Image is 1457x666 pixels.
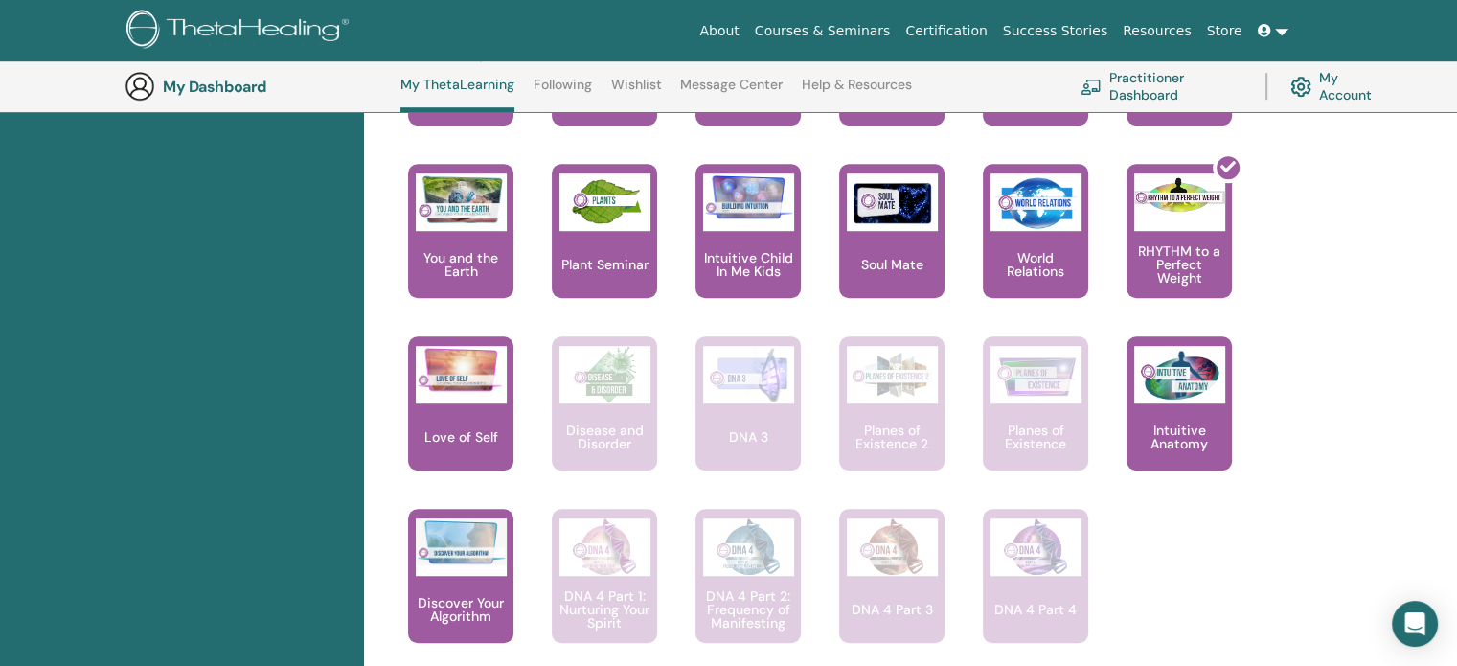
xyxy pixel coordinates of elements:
img: DNA 4 Part 1: Nurturing Your Spirit [559,518,650,576]
p: DNA 4 Part 3 [844,603,941,616]
p: Planes of Existence 2 [839,424,945,450]
img: World Relations [990,173,1081,231]
p: World Relations [983,251,1088,278]
p: Soul Mate [854,258,931,271]
p: DNA 4 Part 2: Frequency of Manifesting [695,589,801,630]
p: DNA 3 [721,430,776,444]
img: RHYTHM to a Perfect Weight [1134,173,1225,218]
a: World Relations World Relations [983,164,1088,336]
a: Intuitive Child In Me Kids Intuitive Child In Me Kids [695,164,801,336]
a: RHYTHM to a Perfect Weight RHYTHM to a Perfect Weight [1127,164,1232,336]
a: Planes of Existence 2 Planes of Existence 2 [839,336,945,509]
p: Intuitive Child In Me Kids [695,251,801,278]
a: About [692,13,746,49]
a: Practitioner Dashboard [1081,65,1242,107]
p: Planes of Existence [983,424,1088,450]
a: Soul Mate Soul Mate [839,164,945,336]
a: Courses & Seminars [747,13,899,49]
a: Plant Seminar Plant Seminar [552,164,657,336]
img: Plant Seminar [559,173,650,231]
p: DNA 4 Part 4 [987,603,1084,616]
img: Soul Mate [847,173,938,231]
img: Love of Self [416,346,507,393]
a: Disease and Disorder Disease and Disorder [552,336,657,509]
img: Planes of Existence 2 [847,346,938,403]
img: Discover Your Algorithm [416,518,507,565]
a: DNA 3 DNA 3 [695,336,801,509]
p: DNA 4 Part 1: Nurturing Your Spirit [552,589,657,630]
p: You and the Earth [408,251,513,278]
a: Love of Self Love of Self [408,336,513,509]
a: Planes of Existence Planes of Existence [983,336,1088,509]
p: Love of Self [417,430,506,444]
a: Certification [898,13,994,49]
img: DNA 4 Part 2: Frequency of Manifesting [703,518,794,576]
img: Disease and Disorder [559,346,650,403]
div: Open Intercom Messenger [1392,601,1438,647]
a: My ThetaLearning [400,77,514,112]
a: My Account [1290,65,1387,107]
img: DNA 3 [703,346,794,403]
p: RHYTHM to a Perfect Weight [1127,244,1232,285]
a: Help & Resources [802,77,912,107]
p: Intuitive Anatomy [1127,424,1232,450]
a: You and the Earth You and the Earth [408,164,513,336]
img: Intuitive Child In Me Kids [703,173,794,220]
img: logo.png [126,10,355,53]
img: generic-user-icon.jpg [125,71,155,102]
a: Following [534,77,592,107]
a: Intuitive Anatomy Intuitive Anatomy [1127,336,1232,509]
p: Discover Your Algorithm [408,596,513,623]
img: chalkboard-teacher.svg [1081,79,1102,94]
a: Store [1199,13,1250,49]
h3: My Dashboard [163,78,354,96]
a: Resources [1115,13,1199,49]
a: Message Center [680,77,783,107]
img: DNA 4 Part 3 [847,518,938,576]
img: cog.svg [1290,72,1311,102]
a: Success Stories [995,13,1115,49]
img: You and the Earth [416,173,507,225]
p: Disease and Disorder [552,424,657,450]
img: DNA 4 Part 4 [990,518,1081,576]
p: Plant Seminar [554,258,656,271]
img: Planes of Existence [990,346,1081,403]
a: Wishlist [611,77,662,107]
img: Intuitive Anatomy [1134,346,1225,403]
